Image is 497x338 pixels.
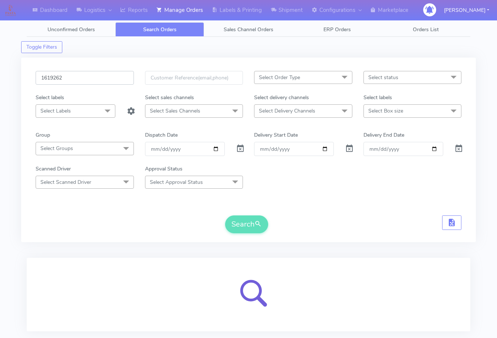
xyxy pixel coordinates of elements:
[36,94,64,101] label: Select labels
[145,94,194,101] label: Select sales channels
[36,165,71,173] label: Scanned Driver
[438,3,495,18] button: [PERSON_NAME]
[21,41,62,53] button: Toggle Filters
[224,26,273,33] span: Sales Channel Orders
[221,267,276,322] img: search-loader.svg
[27,22,470,37] ul: Tabs
[40,179,91,186] span: Select Scanned Driver
[143,26,177,33] span: Search Orders
[363,94,392,101] label: Select labels
[150,107,200,114] span: Select Sales Channels
[259,107,315,114] span: Select Delivery Channels
[259,74,300,81] span: Select Order Type
[40,145,73,152] span: Select Groups
[150,179,203,186] span: Select Approval Status
[254,94,309,101] label: Select delivery channels
[145,165,182,173] label: Approval Status
[145,71,243,85] input: Customer Reference(email,phone)
[254,131,298,139] label: Delivery Start Date
[368,74,398,81] span: Select status
[36,71,134,85] input: Order Id
[413,26,439,33] span: Orders List
[323,26,351,33] span: ERP Orders
[368,107,403,114] span: Select Box size
[47,26,95,33] span: Unconfirmed Orders
[225,215,268,233] button: Search
[145,131,178,139] label: Dispatch Date
[40,107,71,114] span: Select Labels
[363,131,404,139] label: Delivery End Date
[36,131,50,139] label: Group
